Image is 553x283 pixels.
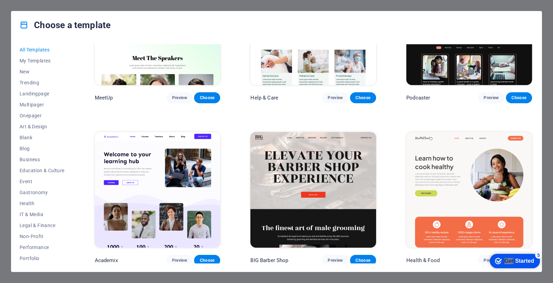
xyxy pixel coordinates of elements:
span: Choose [200,258,215,263]
button: Preview [478,92,504,103]
span: Business [20,157,65,162]
div: Get Started 5 items remaining, 0% complete [5,3,56,18]
span: New [20,69,65,74]
span: Health [20,201,65,206]
p: BIG Barber Shop [250,257,288,264]
span: Portfolio [20,256,65,261]
span: Education & Culture [20,168,65,173]
button: Preview [167,255,193,266]
button: Blank [20,132,65,143]
button: Choose [350,92,376,103]
span: Onepager [20,113,65,118]
span: Non-Profit [20,234,65,239]
button: Legal & Finance [20,220,65,231]
button: New [20,66,65,77]
span: All Templates [20,47,65,52]
button: Trending [20,77,65,88]
button: Education & Culture [20,165,65,176]
span: IT & Media [20,212,65,217]
h4: Choose a template [20,20,111,31]
span: Blank [20,135,65,140]
button: Preview [167,92,193,103]
span: Preview [328,95,343,101]
span: Trending [20,80,65,85]
p: Academix [95,257,118,264]
button: Landingpage [20,88,65,99]
button: Business [20,154,65,165]
span: Choose [511,95,527,101]
button: Preview [322,92,348,103]
button: Preview [322,255,348,266]
button: Choose [194,92,220,103]
button: Event [20,176,65,187]
button: Performance [20,242,65,253]
span: Preview [172,258,187,263]
button: Choose [350,255,376,266]
span: Choose [355,95,371,101]
img: Academix [95,132,221,248]
span: My Templates [20,58,65,63]
button: Choose [194,255,220,266]
span: Performance [20,245,65,250]
div: Get Started [20,8,50,14]
span: Preview [172,95,187,101]
img: Health & Food [406,132,532,248]
span: Legal & Finance [20,223,65,228]
span: Preview [328,258,343,263]
button: Health [20,198,65,209]
p: Help & Care [250,94,278,101]
span: Blog [20,146,65,151]
span: Event [20,179,65,184]
button: Non-Profit [20,231,65,242]
p: Health & Food [406,257,440,264]
span: Preview [484,95,499,101]
button: Preview [478,255,504,266]
button: Multipager [20,99,65,110]
button: All Templates [20,44,65,55]
button: Blog [20,143,65,154]
span: Multipager [20,102,65,107]
button: Onepager [20,110,65,121]
button: Art & Design [20,121,65,132]
span: Art & Design [20,124,65,129]
span: Choose [355,258,371,263]
img: BIG Barber Shop [250,132,376,248]
span: Landingpage [20,91,65,96]
button: Choose [506,92,532,103]
span: Choose [200,95,215,101]
div: 5 [51,1,58,8]
button: My Templates [20,55,65,66]
span: Preview [484,258,499,263]
button: Portfolio [20,253,65,264]
button: IT & Media [20,209,65,220]
p: Podcaster [406,94,430,101]
button: Gastronomy [20,187,65,198]
p: MeetUp [95,94,113,101]
span: Gastronomy [20,190,65,195]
